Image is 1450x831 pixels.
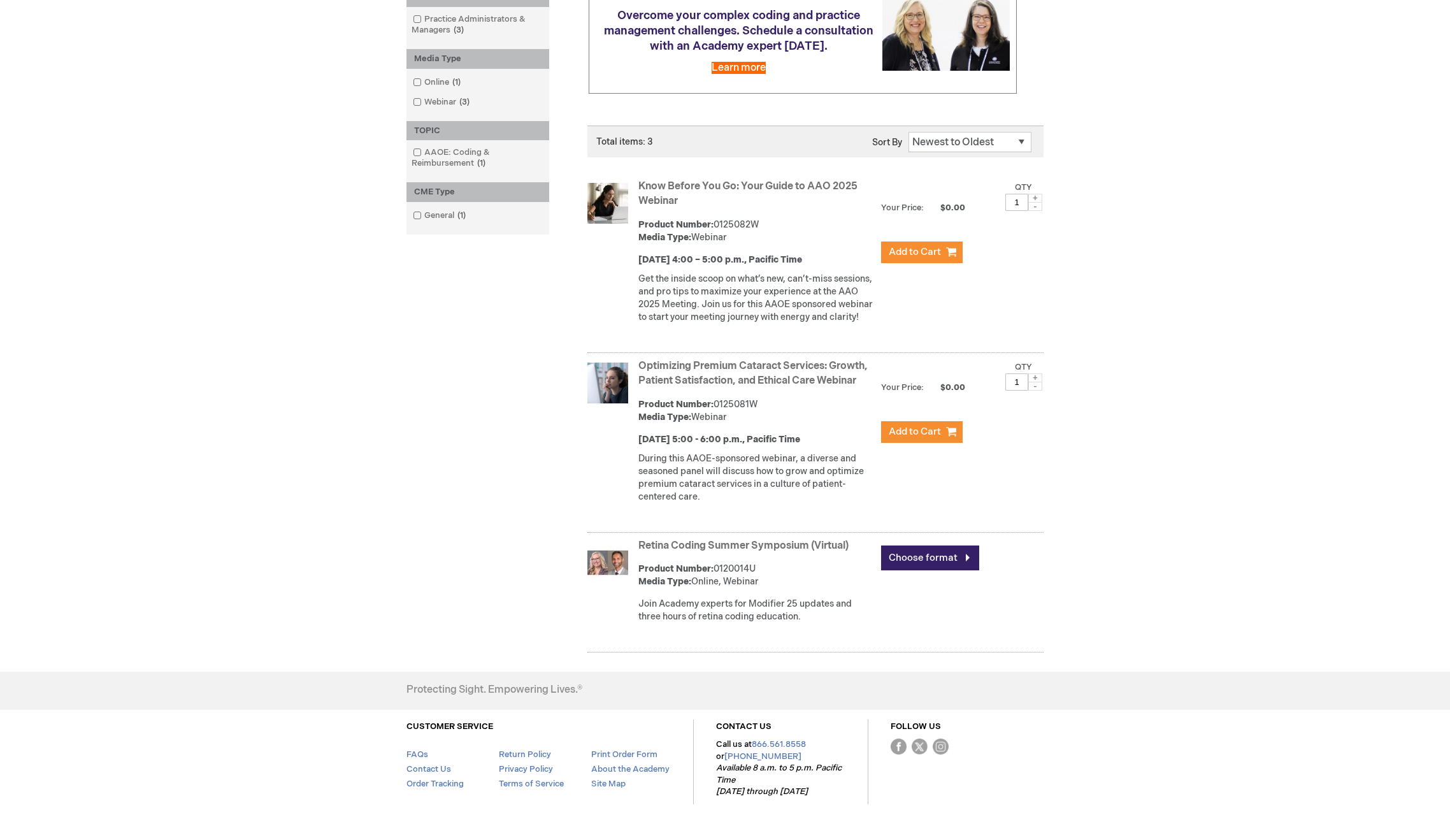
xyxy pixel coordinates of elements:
[638,540,849,552] a: Retina Coding Summer Symposium (Virtual)
[872,137,902,148] label: Sort By
[410,96,475,108] a: Webinar3
[891,739,907,755] img: Facebook
[454,210,469,220] span: 1
[638,219,875,244] div: 0125082W Webinar
[449,77,464,87] span: 1
[406,49,549,69] div: Media Type
[406,721,493,732] a: CUSTOMER SERVICE
[587,183,628,224] img: Know Before You Go: Your Guide to AAO 2025 Webinar
[638,273,875,324] p: Get the inside scoop on what’s new, can’t-miss sessions, and pro tips to maximize your experience...
[638,219,714,230] strong: Product Number:
[406,684,582,696] h4: Protecting Sight. Empowering Lives.®
[406,182,549,202] div: CME Type
[752,739,806,749] a: 866.561.8558
[450,25,467,35] span: 3
[499,779,564,789] a: Terms of Service
[881,421,963,443] button: Add to Cart
[933,739,949,755] img: instagram
[587,363,628,403] img: Optimizing Premium Cataract Services: Growth, Patient Satisfaction, and Ethical Care Webinar
[638,563,714,574] strong: Product Number:
[591,764,670,774] a: About the Academy
[881,546,979,570] a: Choose format
[926,382,967,393] span: $0.00
[604,9,873,53] span: Overcome your complex coding and practice management challenges. Schedule a consultation with an ...
[410,76,466,89] a: Online1
[889,246,941,258] span: Add to Cart
[716,721,772,732] a: CONTACT US
[638,254,802,265] strong: [DATE] 4:00 – 5:00 p.m., Pacific Time
[716,739,845,798] p: Call us at or
[638,398,875,424] div: 0125081W Webinar
[891,721,941,732] a: FOLLOW US
[1015,362,1032,372] label: Qty
[499,749,551,760] a: Return Policy
[724,751,801,762] a: [PHONE_NUMBER]
[881,242,963,263] button: Add to Cart
[712,62,766,74] a: Learn more
[1015,182,1032,192] label: Qty
[587,542,628,583] img: Retina Coding Summer Symposium (Virtual)
[638,412,691,423] strong: Media Type:
[591,779,626,789] a: Site Map
[889,426,941,438] span: Add to Cart
[881,382,924,393] strong: Your Price:
[638,598,875,623] div: Join Academy experts for Modifier 25 updates and three hours of retina coding education.
[638,180,858,207] a: Know Before You Go: Your Guide to AAO 2025 Webinar
[912,739,928,755] img: Twitter
[638,399,714,410] strong: Product Number:
[638,232,691,243] strong: Media Type:
[638,576,691,587] strong: Media Type:
[410,147,546,170] a: AAOE: Coding & Reimbursement1
[716,763,842,797] em: Available 8 a.m. to 5 p.m. Pacific Time [DATE] through [DATE]
[406,779,464,789] a: Order Tracking
[406,749,428,760] a: FAQs
[1005,373,1028,391] input: Qty
[638,434,800,445] strong: [DATE] 5:00 - 6:00 p.m., Pacific Time
[410,210,471,222] a: General1
[591,749,657,760] a: Print Order Form
[881,203,924,213] strong: Your Price:
[474,158,489,168] span: 1
[638,452,875,503] p: During this AAOE-sponsored webinar, a diverse and seasoned panel will discuss how to grow and opt...
[926,203,967,213] span: $0.00
[638,360,868,387] a: Optimizing Premium Cataract Services: Growth, Patient Satisfaction, and Ethical Care Webinar
[406,121,549,141] div: TOPIC
[410,13,546,36] a: Practice Administrators & Managers3
[638,563,875,588] div: 0120014U Online, Webinar
[456,97,473,107] span: 3
[596,136,653,147] span: Total items: 3
[406,764,451,774] a: Contact Us
[1005,194,1028,211] input: Qty
[499,764,553,774] a: Privacy Policy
